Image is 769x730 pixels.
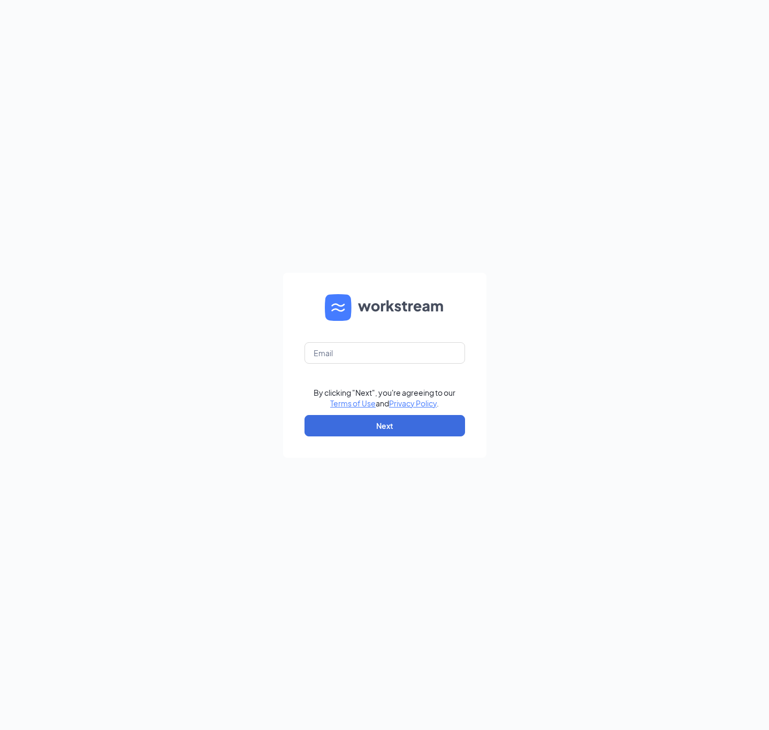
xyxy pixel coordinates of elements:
[330,398,376,408] a: Terms of Use
[389,398,437,408] a: Privacy Policy
[325,294,445,321] img: WS logo and Workstream text
[304,342,465,364] input: Email
[314,387,455,409] div: By clicking "Next", you're agreeing to our and .
[304,415,465,436] button: Next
